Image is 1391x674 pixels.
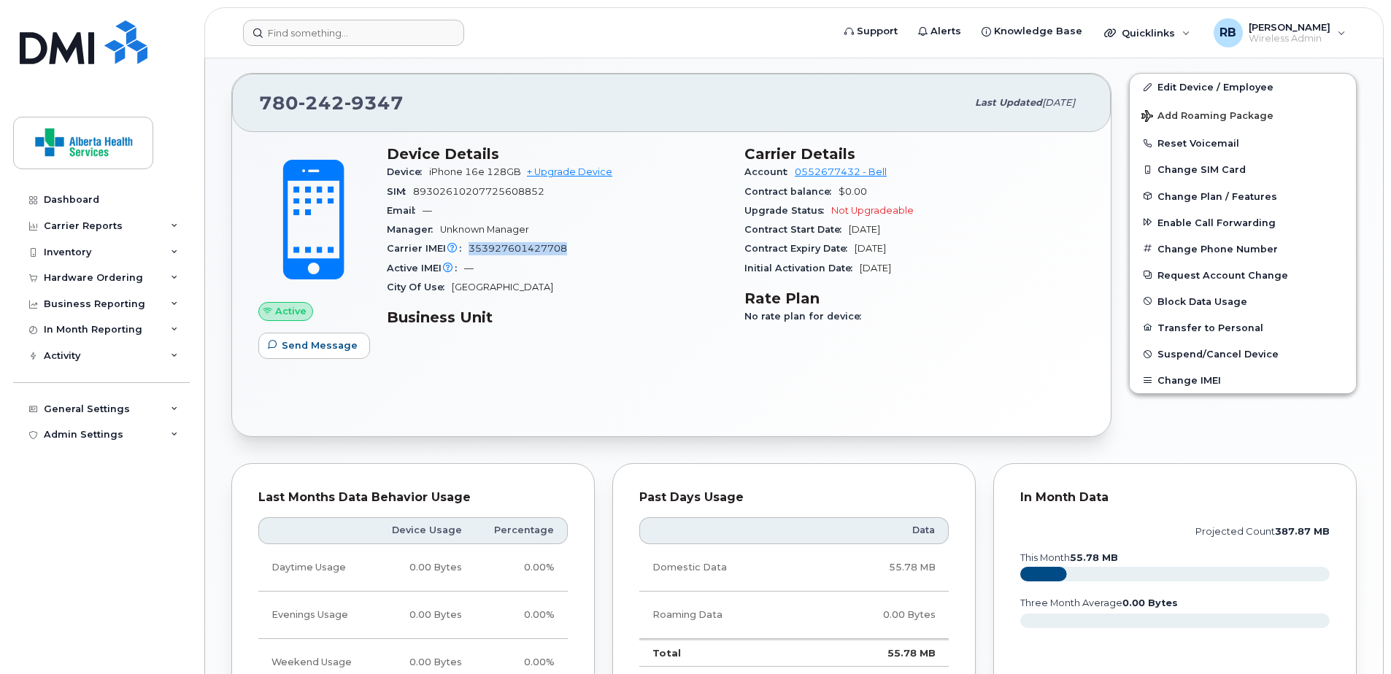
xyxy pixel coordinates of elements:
span: Unknown Manager [440,224,529,235]
span: Enable Call Forwarding [1157,217,1276,228]
td: 0.00% [475,544,568,592]
td: 55.78 MB [813,544,949,592]
div: In Month Data [1020,490,1330,505]
span: 780 [259,92,404,114]
span: SIM [387,186,413,197]
span: Contract balance [744,186,839,197]
span: RB [1219,24,1236,42]
button: Send Message [258,333,370,359]
span: Knowledge Base [994,24,1082,39]
span: Support [857,24,898,39]
button: Change Plan / Features [1130,183,1356,209]
td: 0.00 Bytes [372,544,475,592]
tspan: 55.78 MB [1070,552,1118,563]
div: Quicklinks [1094,18,1201,47]
h3: Business Unit [387,309,727,326]
text: projected count [1195,526,1330,537]
span: $0.00 [839,186,867,197]
th: Data [813,517,949,543]
span: Wireless Admin [1249,33,1330,44]
td: 55.78 MB [813,639,949,667]
button: Request Account Change [1130,262,1356,288]
h3: Carrier Details [744,145,1084,163]
span: Add Roaming Package [1141,110,1274,124]
a: Knowledge Base [971,17,1093,46]
span: 89302610207725608852 [413,186,544,197]
span: Initial Activation Date [744,263,860,274]
button: Transfer to Personal [1130,314,1356,341]
td: 0.00% [475,592,568,639]
td: Evenings Usage [258,592,372,639]
span: — [423,205,432,216]
a: Edit Device / Employee [1130,74,1356,100]
text: three month average [1020,597,1178,608]
span: 9347 [344,92,404,114]
button: Suspend/Cancel Device [1130,341,1356,367]
span: Not Upgradeable [831,205,914,216]
th: Device Usage [372,517,475,543]
span: Account [744,166,795,177]
span: No rate plan for device [744,311,868,322]
td: 0.00 Bytes [372,592,475,639]
span: [PERSON_NAME] [1249,21,1330,33]
text: this month [1020,552,1118,563]
button: Add Roaming Package [1130,100,1356,130]
span: Carrier IMEI [387,243,469,254]
span: [DATE] [849,224,880,235]
a: 0552677432 - Bell [795,166,887,177]
span: 353927601427708 [469,243,567,254]
span: Contract Expiry Date [744,243,855,254]
div: Last Months Data Behavior Usage [258,490,568,505]
td: Roaming Data [639,592,813,639]
th: Percentage [475,517,568,543]
div: Ryan Ballesteros [1203,18,1356,47]
span: [DATE] [860,263,891,274]
h3: Rate Plan [744,290,1084,307]
span: Change Plan / Features [1157,190,1277,201]
button: Enable Call Forwarding [1130,209,1356,236]
span: iPhone 16e 128GB [429,166,521,177]
td: 0.00 Bytes [813,592,949,639]
td: Daytime Usage [258,544,372,592]
button: Change Phone Number [1130,236,1356,262]
input: Find something... [243,20,464,46]
span: Device [387,166,429,177]
span: City Of Use [387,282,452,293]
tspan: 387.87 MB [1275,526,1330,537]
span: [GEOGRAPHIC_DATA] [452,282,553,293]
button: Block Data Usage [1130,288,1356,314]
h3: Device Details [387,145,727,163]
span: Last updated [975,97,1042,108]
a: + Upgrade Device [527,166,612,177]
a: Support [834,17,908,46]
td: Domestic Data [639,544,813,592]
button: Change IMEI [1130,367,1356,393]
span: Upgrade Status [744,205,831,216]
tspan: 0.00 Bytes [1122,597,1178,608]
span: [DATE] [855,243,886,254]
span: 242 [298,92,344,114]
span: Quicklinks [1122,27,1175,39]
span: Contract Start Date [744,224,849,235]
button: Reset Voicemail [1130,130,1356,156]
td: Total [639,639,813,667]
span: — [464,263,474,274]
span: Send Message [282,338,358,352]
span: Manager [387,224,440,235]
a: Alerts [908,17,971,46]
span: Suspend/Cancel Device [1157,349,1279,360]
span: Alerts [930,24,961,39]
span: [DATE] [1042,97,1075,108]
span: Active IMEI [387,263,464,274]
span: Email [387,205,423,216]
span: Active [275,304,307,318]
tr: Weekdays from 6:00pm to 8:00am [258,592,568,639]
button: Change SIM Card [1130,156,1356,182]
div: Past Days Usage [639,490,949,505]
